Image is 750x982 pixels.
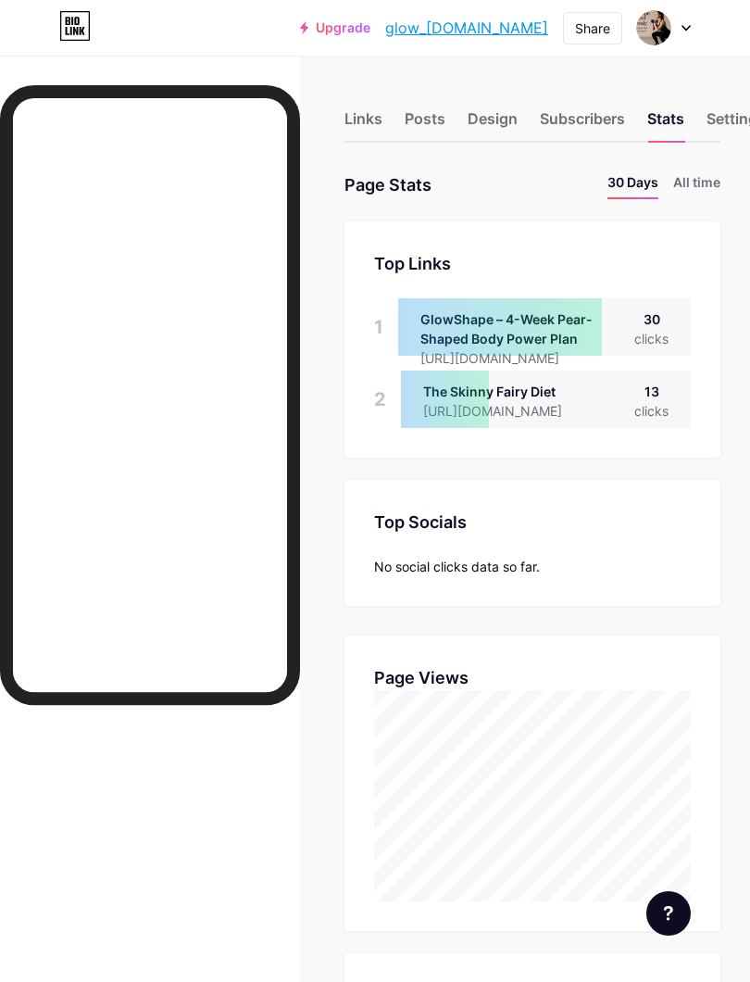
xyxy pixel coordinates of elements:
[634,309,669,329] div: 30
[423,382,592,401] div: The Skinny Fairy Diet
[634,382,669,401] div: 13
[607,172,658,199] li: 30 Days
[420,348,634,368] div: [URL][DOMAIN_NAME]
[344,107,382,141] div: Links
[374,251,691,276] div: Top Links
[374,665,691,690] div: Page Views
[468,107,518,141] div: Design
[540,107,625,141] div: Subscribers
[423,401,592,421] div: [URL][DOMAIN_NAME]
[300,20,370,35] a: Upgrade
[636,10,671,45] img: glow_4
[634,329,669,348] div: clicks
[673,172,720,199] li: All time
[647,107,684,141] div: Stats
[374,557,691,576] div: No social clicks data so far.
[344,172,431,199] div: Page Stats
[374,298,383,356] div: 1
[374,510,691,535] div: Top Socials
[385,17,548,39] a: glow_[DOMAIN_NAME]
[374,371,386,428] div: 2
[634,401,669,421] div: clicks
[575,19,610,38] div: Share
[405,107,445,141] div: Posts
